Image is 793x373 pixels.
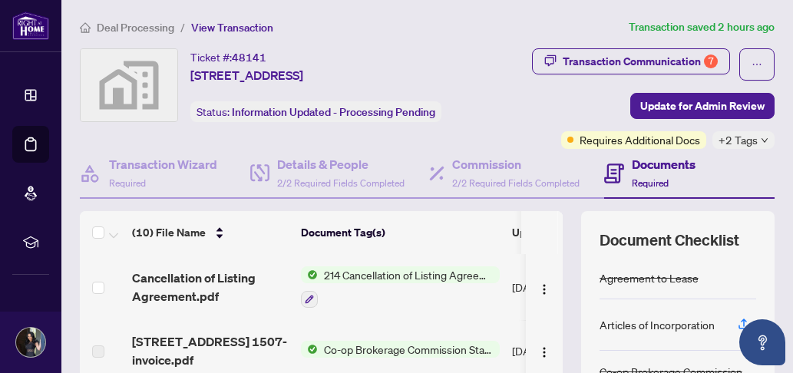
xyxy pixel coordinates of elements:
[318,266,500,283] span: 214 Cancellation of Listing Agreement - Authority to Offer for Lease
[600,316,715,333] div: Articles of Incorporation
[600,269,699,286] div: Agreement to Lease
[80,22,91,33] span: home
[190,101,441,122] div: Status:
[109,155,217,173] h4: Transaction Wizard
[132,269,289,305] span: Cancellation of Listing Agreement.pdf
[452,177,580,189] span: 2/2 Required Fields Completed
[190,66,303,84] span: [STREET_ADDRESS]
[301,341,318,358] img: Status Icon
[232,51,266,64] span: 48141
[532,338,557,363] button: Logo
[704,54,718,68] div: 7
[538,346,550,358] img: Logo
[109,177,146,189] span: Required
[318,341,500,358] span: Co-op Brokerage Commission Statement
[630,93,775,119] button: Update for Admin Review
[629,18,775,36] article: Transaction saved 2 hours ago
[640,94,765,118] span: Update for Admin Review
[719,131,758,149] span: +2 Tags
[81,49,177,121] img: svg%3e
[301,341,500,358] button: Status IconCo-op Brokerage Commission Statement
[180,18,185,36] li: /
[132,332,289,369] span: [STREET_ADDRESS] 1507-invoice.pdf
[301,266,500,308] button: Status Icon214 Cancellation of Listing Agreement - Authority to Offer for Lease
[97,21,174,35] span: Deal Processing
[452,155,580,173] h4: Commission
[761,137,768,144] span: down
[191,21,273,35] span: View Transaction
[506,254,610,320] td: [DATE]
[752,59,762,70] span: ellipsis
[190,48,266,66] div: Ticket #:
[532,275,557,299] button: Logo
[277,177,405,189] span: 2/2 Required Fields Completed
[506,211,610,254] th: Upload Date
[12,12,49,40] img: logo
[532,48,730,74] button: Transaction Communication7
[739,319,785,365] button: Open asap
[580,131,700,148] span: Requires Additional Docs
[295,211,506,254] th: Document Tag(s)
[277,155,405,173] h4: Details & People
[16,328,45,357] img: Profile Icon
[632,155,696,173] h4: Documents
[600,229,739,251] span: Document Checklist
[126,211,295,254] th: (10) File Name
[632,177,669,189] span: Required
[232,105,435,119] span: Information Updated - Processing Pending
[512,224,573,241] span: Upload Date
[538,283,550,295] img: Logo
[132,224,206,241] span: (10) File Name
[301,266,318,283] img: Status Icon
[563,49,718,74] div: Transaction Communication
